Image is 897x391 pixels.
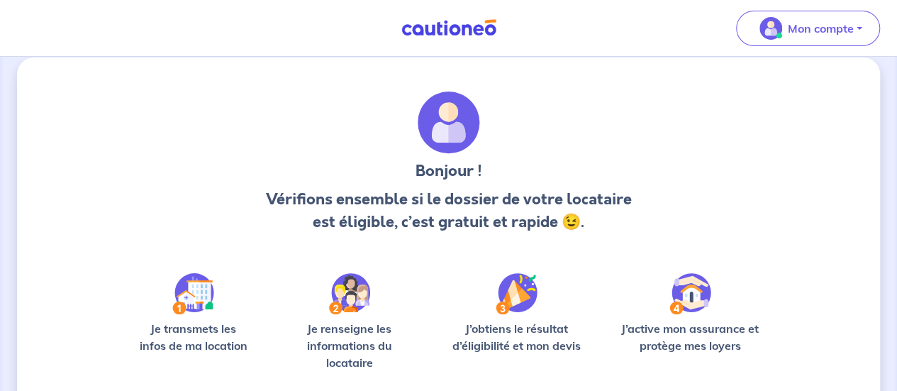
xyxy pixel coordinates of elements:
img: /static/90a569abe86eec82015bcaae536bd8e6/Step-1.svg [172,273,214,314]
p: J’obtiens le résultat d’éligibilité et mon devis [442,320,591,354]
img: illu_account_valid_menu.svg [759,17,782,40]
button: illu_account_valid_menu.svgMon compte [736,11,880,46]
p: J’active mon assurance et protège mes loyers [613,320,767,354]
p: Mon compte [788,20,854,37]
img: /static/bfff1cf634d835d9112899e6a3df1a5d/Step-4.svg [669,273,711,314]
img: /static/f3e743aab9439237c3e2196e4328bba9/Step-3.svg [496,273,537,314]
p: Vérifions ensemble si le dossier de votre locataire est éligible, c’est gratuit et rapide 😉. [263,188,634,233]
img: Cautioneo [396,19,502,37]
p: Je renseigne les informations du locataire [279,320,420,371]
img: /static/c0a346edaed446bb123850d2d04ad552/Step-2.svg [329,273,370,314]
img: archivate [418,92,480,154]
p: Je transmets les infos de ma location [130,320,256,354]
h3: Bonjour ! [263,160,634,182]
